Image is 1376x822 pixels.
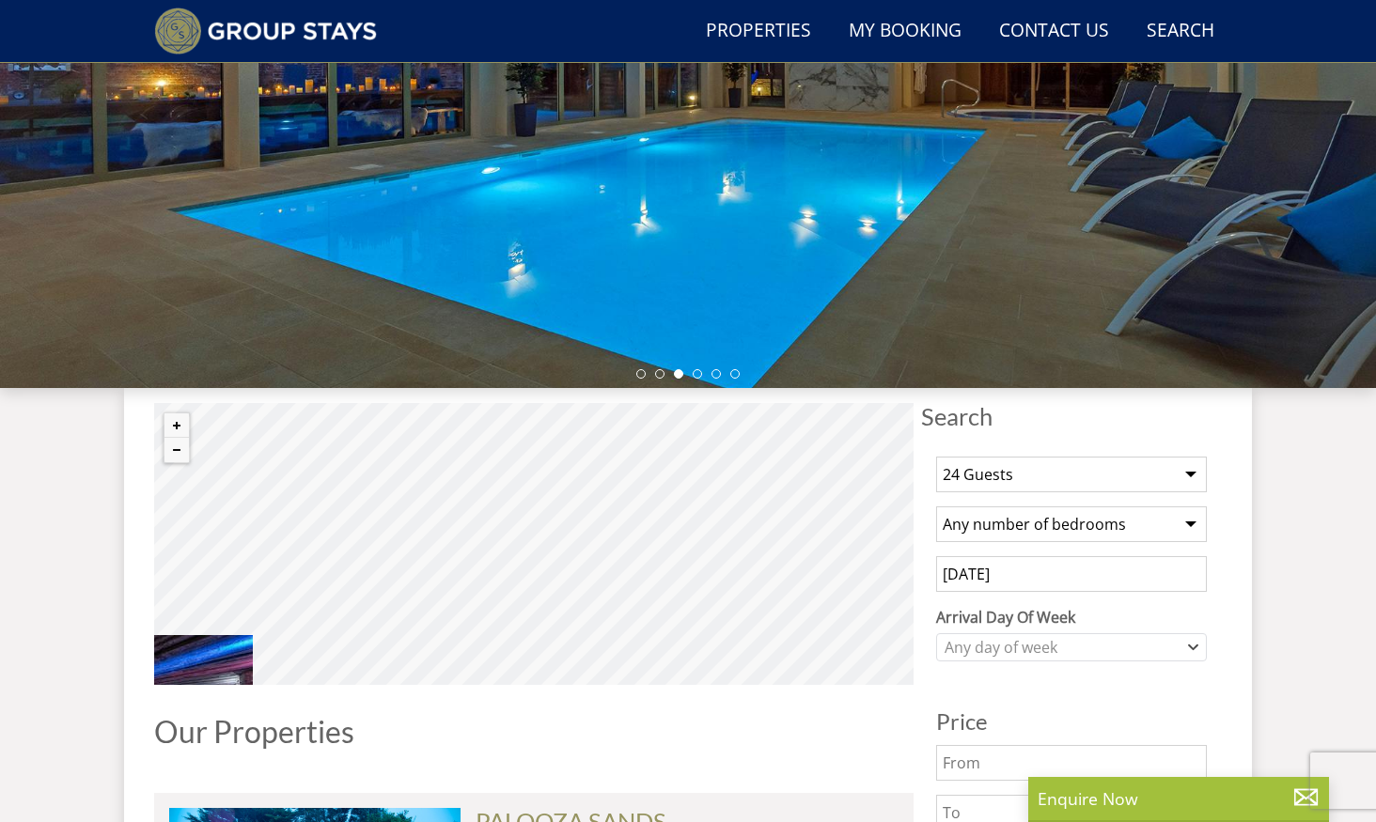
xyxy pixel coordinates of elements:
[936,633,1207,661] div: Combobox
[992,10,1117,53] a: Contact Us
[1139,10,1222,53] a: Search
[698,10,819,53] a: Properties
[936,606,1207,628] label: Arrival Day Of Week
[936,709,1207,734] h3: Price
[154,403,914,685] canvas: Map
[936,556,1207,592] input: Arrival Date
[154,8,377,54] img: Group Stays
[154,715,914,748] h1: Our Properties
[936,745,1207,781] input: From
[164,438,189,462] button: Zoom out
[164,413,189,438] button: Zoom in
[841,10,969,53] a: My Booking
[921,403,1222,429] span: Search
[940,637,1183,658] div: Any day of week
[1038,786,1320,811] p: Enquire Now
